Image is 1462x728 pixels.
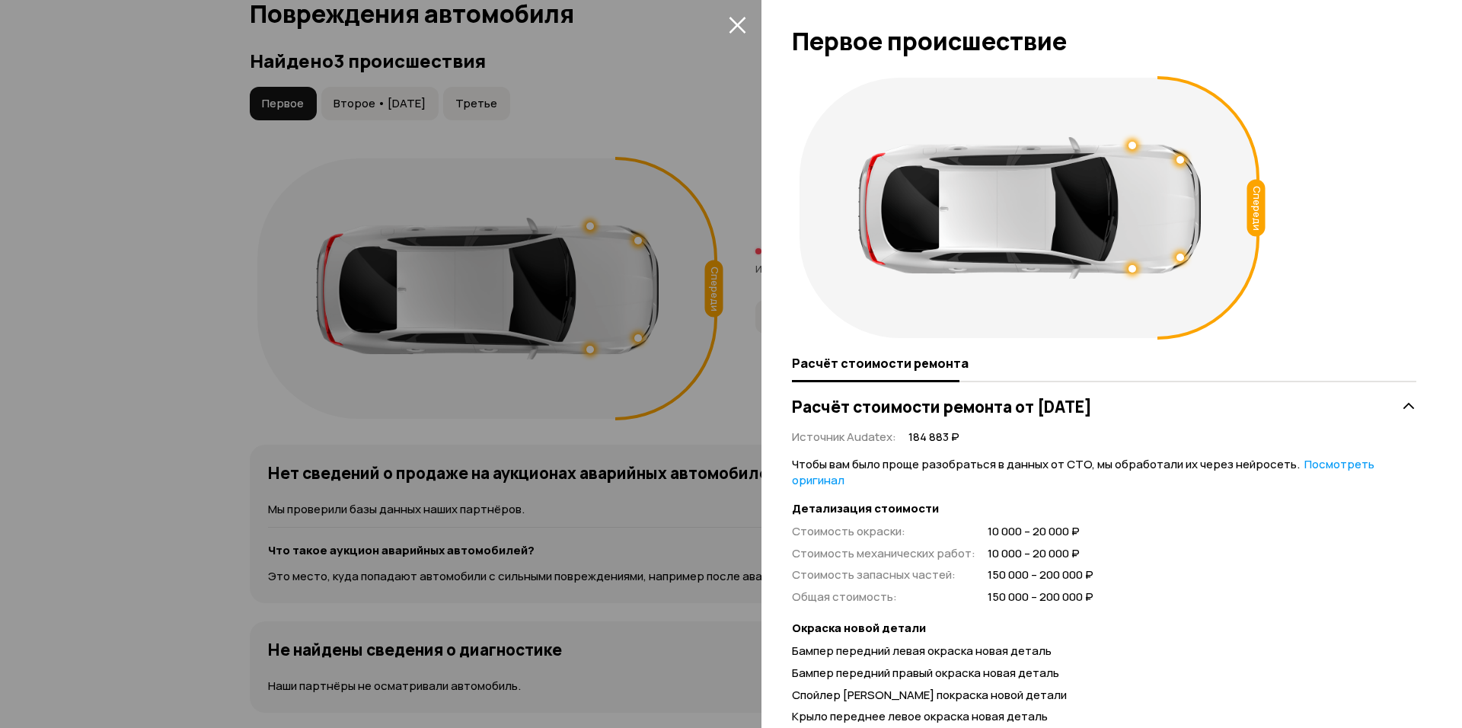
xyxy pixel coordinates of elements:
span: 10 000 – 20 000 ₽ [988,546,1093,562]
span: Общая стоимость : [792,589,897,605]
span: Бампер передний левая окраска новая деталь [792,643,1052,659]
span: 10 000 – 20 000 ₽ [988,524,1093,540]
span: Чтобы вам было проще разобраться в данных от СТО, мы обработали их через нейросеть. [792,456,1374,488]
div: Спереди [1247,180,1266,237]
span: 150 000 – 200 000 ₽ [988,567,1093,583]
span: Крыло переднее левое окраска новая деталь [792,708,1048,724]
button: закрыть [725,12,749,37]
strong: Детализация стоимости [792,501,1416,517]
span: Бампер передний правый окраска новая деталь [792,665,1059,681]
h3: Расчёт стоимости ремонта от [DATE] [792,397,1092,417]
span: Расчёт стоимости ремонта [792,356,969,371]
strong: Окраска новой детали [792,621,1416,637]
span: Источник Audatex : [792,429,896,445]
span: Стоимость запасных частей : [792,567,956,583]
a: Посмотреть оригинал [792,456,1374,488]
span: 150 000 – 200 000 ₽ [988,589,1093,605]
span: Стоимость окраски : [792,523,905,539]
span: Стоимость механических работ : [792,545,975,561]
span: Спойлер [PERSON_NAME] покраска новой детали [792,687,1067,703]
span: 184 883 ₽ [908,429,959,445]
